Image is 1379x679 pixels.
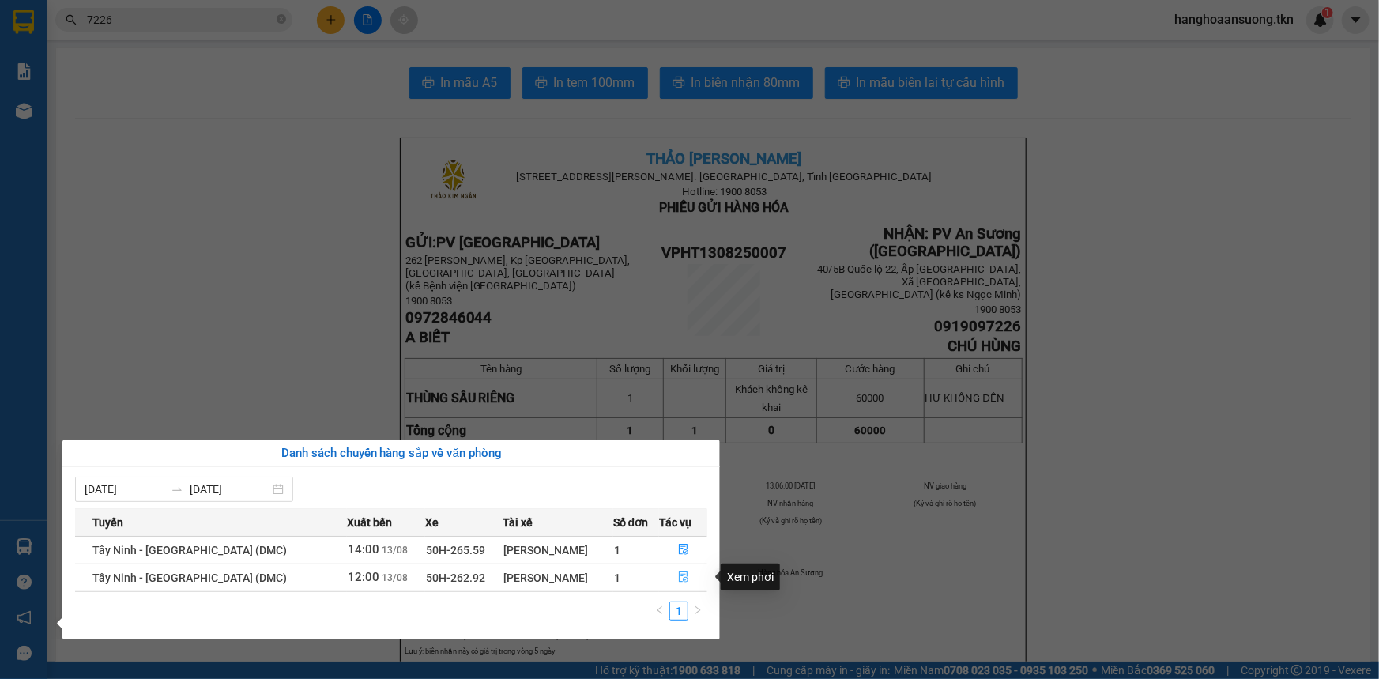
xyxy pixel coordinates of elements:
span: 1 [614,571,620,584]
div: Xem phơi [721,564,780,590]
li: 1 [669,602,688,621]
span: to [171,483,183,496]
li: Previous Page [650,602,669,621]
span: Số đơn [613,514,649,531]
div: Danh sách chuyến hàng sắp về văn phòng [75,444,707,463]
input: Đến ngày [190,481,269,498]
span: 50H-265.59 [426,544,485,556]
span: Tây Ninh - [GEOGRAPHIC_DATA] (DMC) [92,571,287,584]
span: 13/08 [382,545,408,556]
span: Tài xế [503,514,533,531]
button: file-done [660,565,706,590]
span: file-done [678,544,689,556]
span: file-done [678,571,689,584]
div: [PERSON_NAME] [504,541,612,559]
input: Từ ngày [85,481,164,498]
span: Tây Ninh - [GEOGRAPHIC_DATA] (DMC) [92,544,287,556]
div: [PERSON_NAME] [504,569,612,587]
span: 12:00 [348,570,379,584]
span: Tuyến [92,514,123,531]
span: Xuất bến [347,514,392,531]
span: 13/08 [382,572,408,583]
span: Tác vụ [659,514,691,531]
button: right [688,602,707,621]
span: left [655,605,665,615]
li: Next Page [688,602,707,621]
span: 14:00 [348,542,379,556]
span: Xe [425,514,439,531]
span: 1 [614,544,620,556]
span: 50H-262.92 [426,571,485,584]
button: left [650,602,669,621]
span: swap-right [171,483,183,496]
span: right [693,605,703,615]
a: 1 [670,602,688,620]
button: file-done [660,538,706,563]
